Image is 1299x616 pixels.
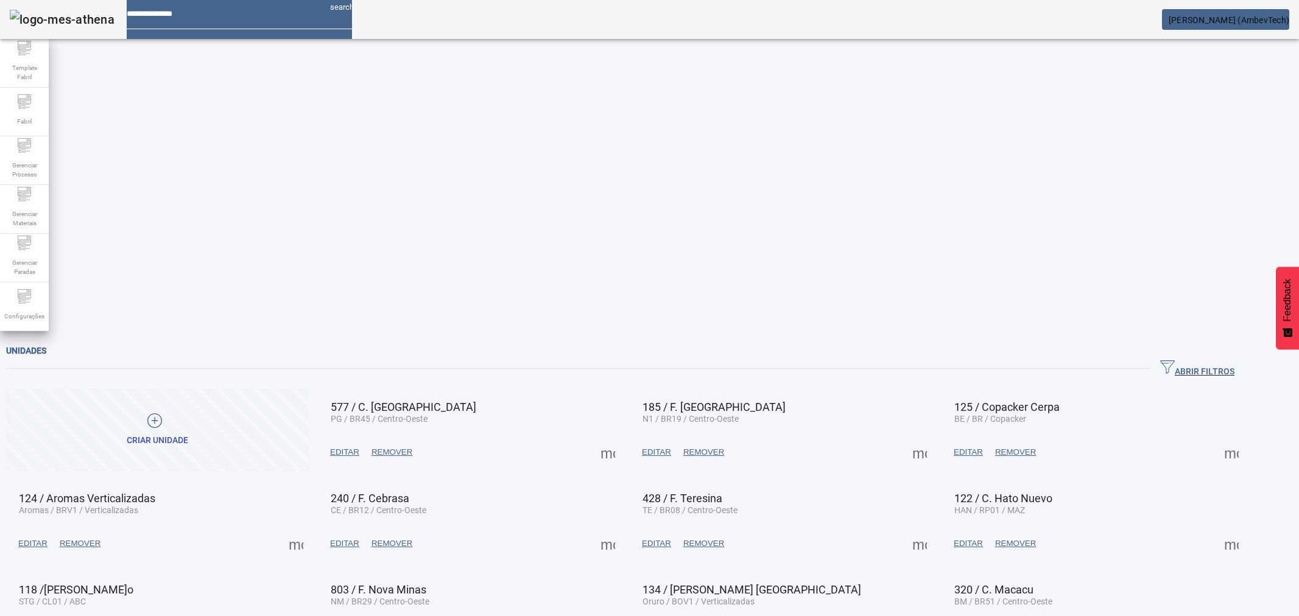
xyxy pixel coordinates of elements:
[597,533,619,555] button: Mais
[19,583,133,596] span: 118 /[PERSON_NAME]o
[6,389,309,471] button: Criar unidade
[954,446,983,458] span: EDITAR
[331,414,428,424] span: PG / BR45 / Centro-Oeste
[683,446,724,458] span: REMOVER
[995,446,1036,458] span: REMOVER
[909,441,931,463] button: Mais
[19,505,138,515] span: Aromas / BRV1 / Verticalizadas
[6,157,43,183] span: Gerenciar Processo
[636,533,677,555] button: EDITAR
[1,308,48,324] span: Configurações
[948,441,989,463] button: EDITAR
[19,597,86,606] span: STG / CL01 / ABC
[642,492,722,505] span: 428 / F. Teresina
[19,492,155,505] span: 124 / Aromas Verticalizadas
[54,533,107,555] button: REMOVER
[954,414,1026,424] span: BE / BR / Copacker
[1220,533,1242,555] button: Mais
[1276,267,1299,349] button: Feedback - Mostrar pesquisa
[6,346,46,355] span: Unidades
[642,583,861,596] span: 134 / [PERSON_NAME] [GEOGRAPHIC_DATA]
[636,441,677,463] button: EDITAR
[331,583,426,596] span: 803 / F. Nova Minas
[642,505,738,515] span: TE / BR08 / Centro-Oeste
[324,441,365,463] button: EDITAR
[12,533,54,555] button: EDITAR
[642,446,671,458] span: EDITAR
[13,113,35,130] span: Fabril
[324,533,365,555] button: EDITAR
[909,533,931,555] button: Mais
[330,537,359,550] span: EDITAR
[954,583,1033,596] span: 320 / C. Macacu
[642,597,755,606] span: Oruro / BOV1 / Verticalizadas
[995,537,1036,550] span: REMOVER
[127,435,188,447] div: Criar unidade
[683,537,724,550] span: REMOVER
[1220,441,1242,463] button: Mais
[371,537,412,550] span: REMOVER
[6,60,43,85] span: Template Fabril
[1169,15,1289,25] span: [PERSON_NAME] (AmbevTech)
[677,533,730,555] button: REMOVER
[6,254,43,280] span: Gerenciar Paradas
[371,446,412,458] span: REMOVER
[60,537,100,550] span: REMOVER
[954,492,1052,505] span: 122 / C. Hato Nuevo
[948,533,989,555] button: EDITAR
[331,401,476,413] span: 577 / C. [GEOGRAPHIC_DATA]
[677,441,730,463] button: REMOVER
[285,533,307,555] button: Mais
[597,441,619,463] button: Mais
[330,446,359,458] span: EDITAR
[954,597,1052,606] span: BM / BR51 / Centro-Oeste
[954,401,1060,413] span: 125 / Copacker Cerpa
[989,533,1042,555] button: REMOVER
[6,206,43,231] span: Gerenciar Materiais
[365,441,418,463] button: REMOVER
[331,492,409,505] span: 240 / F. Cebrasa
[989,441,1042,463] button: REMOVER
[642,414,739,424] span: N1 / BR19 / Centro-Oeste
[365,533,418,555] button: REMOVER
[18,537,48,550] span: EDITAR
[331,597,429,606] span: NM / BR29 / Centro-Oeste
[331,505,426,515] span: CE / BR12 / Centro-Oeste
[954,537,983,550] span: EDITAR
[10,10,114,29] img: logo-mes-athena
[1160,360,1234,378] span: ABRIR FILTROS
[642,401,786,413] span: 185 / F. [GEOGRAPHIC_DATA]
[642,537,671,550] span: EDITAR
[954,505,1025,515] span: HAN / RP01 / MAZ
[1282,279,1293,321] span: Feedback
[1150,358,1244,380] button: ABRIR FILTROS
